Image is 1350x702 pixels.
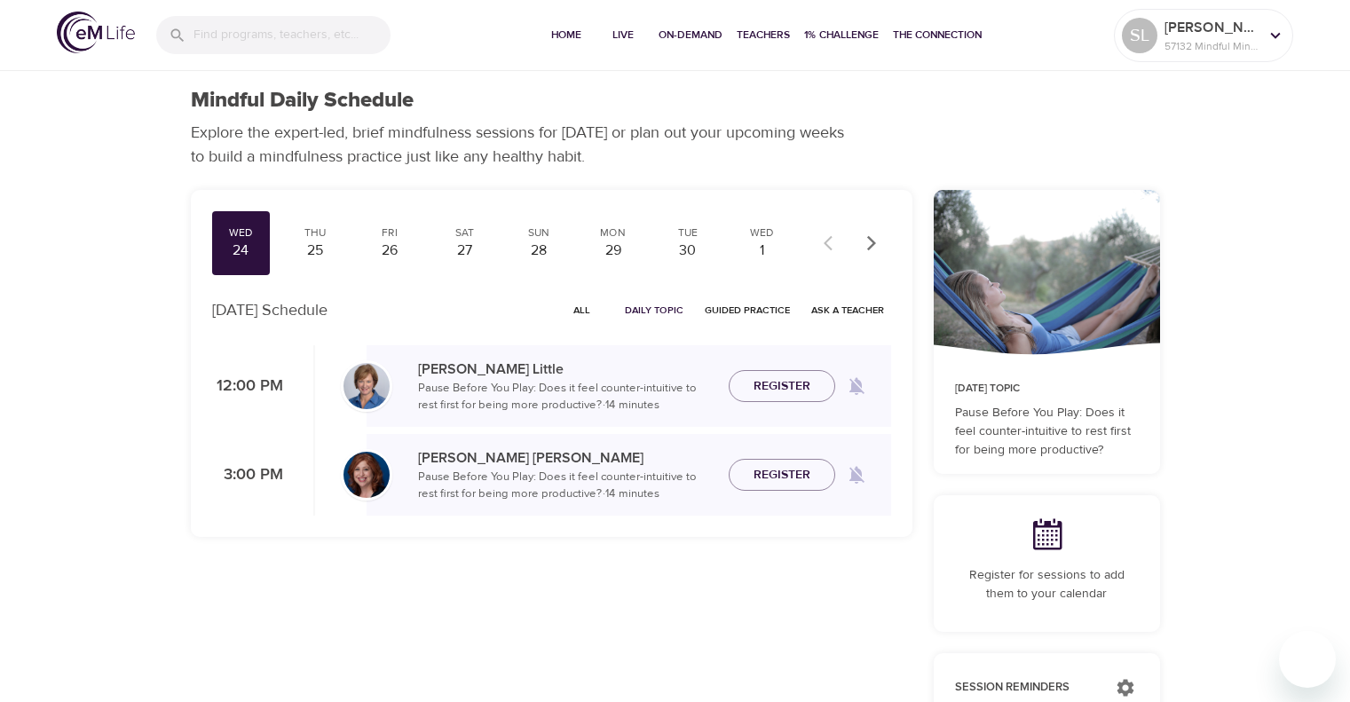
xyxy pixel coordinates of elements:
[955,566,1139,603] p: Register for sessions to add them to your calendar
[367,225,412,241] div: Fri
[293,241,337,261] div: 25
[212,463,283,487] p: 3:00 PM
[343,363,390,409] img: Kerry_Little_Headshot_min.jpg
[193,16,391,54] input: Find programs, teachers, etc...
[804,296,891,324] button: Ask a Teacher
[418,469,714,503] p: Pause Before You Play: Does it feel counter-intuitive to rest first for being more productive? · ...
[191,88,414,114] h1: Mindful Daily Schedule
[219,241,264,261] div: 24
[737,26,790,44] span: Teachers
[602,26,644,44] span: Live
[343,452,390,498] img: Elaine_Smookler-min.jpg
[293,225,337,241] div: Thu
[893,26,982,44] span: The Connection
[517,241,561,261] div: 28
[367,241,412,261] div: 26
[955,381,1139,397] p: [DATE] Topic
[591,241,636,261] div: 29
[835,454,878,496] span: Remind me when a class goes live every Wednesday at 3:00 PM
[1164,38,1259,54] p: 57132 Mindful Minutes
[1122,18,1157,53] div: SL
[811,302,884,319] span: Ask a Teacher
[804,26,879,44] span: 1% Challenge
[561,302,604,319] span: All
[191,121,857,169] p: Explore the expert-led, brief mindfulness sessions for [DATE] or plan out your upcoming weeks to ...
[1279,631,1336,688] iframe: Button to launch messaging window
[625,302,683,319] span: Daily Topic
[57,12,135,53] img: logo
[955,404,1139,460] p: Pause Before You Play: Does it feel counter-intuitive to rest first for being more productive?
[212,298,328,322] p: [DATE] Schedule
[705,302,790,319] span: Guided Practice
[666,225,710,241] div: Tue
[418,380,714,414] p: Pause Before You Play: Does it feel counter-intuitive to rest first for being more productive? · ...
[517,225,561,241] div: Sun
[659,26,722,44] span: On-Demand
[418,447,714,469] p: [PERSON_NAME] [PERSON_NAME]
[618,296,691,324] button: Daily Topic
[955,679,1098,697] p: Session Reminders
[698,296,797,324] button: Guided Practice
[212,375,283,398] p: 12:00 PM
[591,225,636,241] div: Mon
[835,365,878,407] span: Remind me when a class goes live every Wednesday at 12:00 PM
[418,359,714,380] p: [PERSON_NAME] Little
[740,241,785,261] div: 1
[754,375,810,398] span: Register
[754,464,810,486] span: Register
[554,296,611,324] button: All
[219,225,264,241] div: Wed
[740,225,785,241] div: Wed
[729,459,835,492] button: Register
[442,225,486,241] div: Sat
[729,370,835,403] button: Register
[545,26,588,44] span: Home
[442,241,486,261] div: 27
[1164,17,1259,38] p: [PERSON_NAME]
[666,241,710,261] div: 30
